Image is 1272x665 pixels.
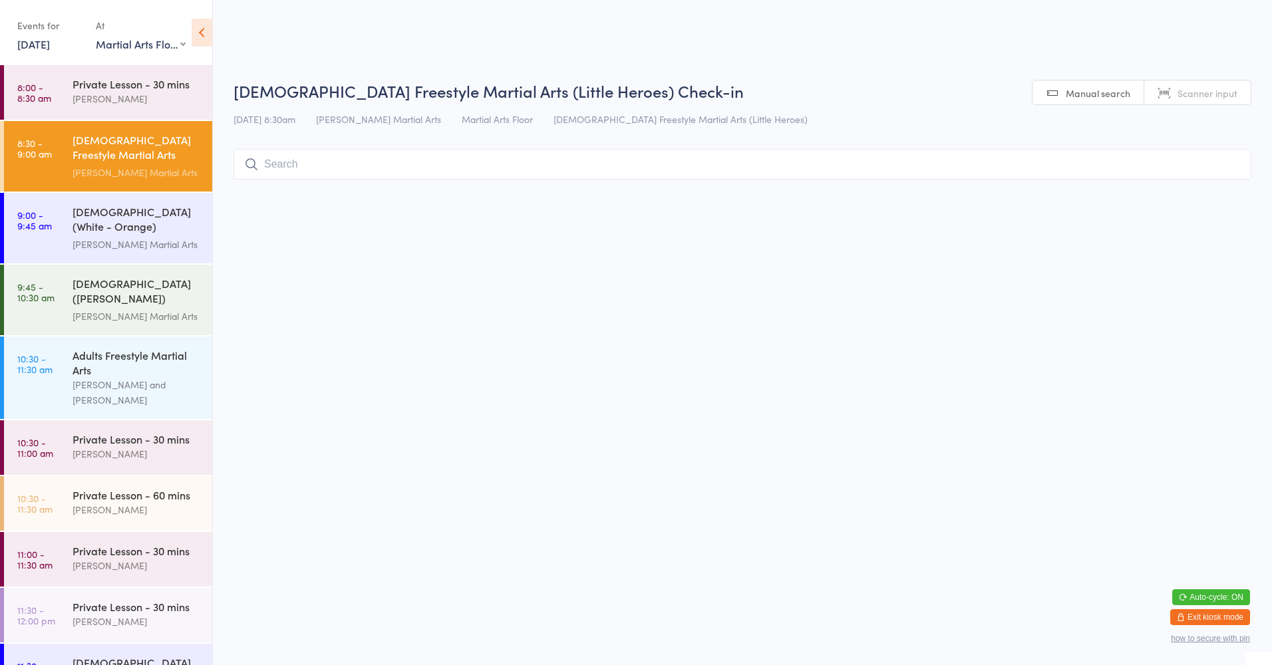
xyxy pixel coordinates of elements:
time: 11:30 - 12:00 pm [17,604,55,626]
time: 8:30 - 9:00 am [17,138,52,159]
div: [PERSON_NAME] [73,558,201,573]
span: [DATE] 8:30am [234,112,295,126]
time: 9:00 - 9:45 am [17,209,52,231]
a: 11:00 -11:30 amPrivate Lesson - 30 mins[PERSON_NAME] [4,532,212,587]
a: 9:45 -10:30 am[DEMOGRAPHIC_DATA] ([PERSON_NAME]) Freestyle Martial Arts[PERSON_NAME] Martial Arts [4,265,212,335]
div: Adults Freestyle Martial Arts [73,348,201,377]
div: [DEMOGRAPHIC_DATA] Freestyle Martial Arts (Little Heroes) [73,132,201,165]
div: [PERSON_NAME] and [PERSON_NAME] [73,377,201,408]
div: [DEMOGRAPHIC_DATA] ([PERSON_NAME]) Freestyle Martial Arts [73,276,201,309]
div: Martial Arts Floor [96,37,186,51]
time: 10:30 - 11:00 am [17,437,53,458]
span: Martial Arts Floor [462,112,533,126]
div: [PERSON_NAME] Martial Arts [73,165,201,180]
a: 11:30 -12:00 pmPrivate Lesson - 30 mins[PERSON_NAME] [4,588,212,642]
div: [PERSON_NAME] Martial Arts [73,309,201,324]
a: 8:30 -9:00 am[DEMOGRAPHIC_DATA] Freestyle Martial Arts (Little Heroes)[PERSON_NAME] Martial Arts [4,121,212,192]
input: Search [234,149,1251,180]
a: 10:30 -11:30 amPrivate Lesson - 60 mins[PERSON_NAME] [4,476,212,531]
button: how to secure with pin [1171,634,1250,643]
div: Private Lesson - 30 mins [73,76,201,91]
a: 8:00 -8:30 amPrivate Lesson - 30 mins[PERSON_NAME] [4,65,212,120]
div: At [96,15,186,37]
div: [PERSON_NAME] [73,446,201,462]
time: 10:30 - 11:30 am [17,353,53,374]
a: 10:30 -11:00 amPrivate Lesson - 30 mins[PERSON_NAME] [4,420,212,475]
div: Private Lesson - 30 mins [73,599,201,614]
div: [PERSON_NAME] [73,614,201,629]
button: Exit kiosk mode [1170,609,1250,625]
a: 10:30 -11:30 amAdults Freestyle Martial Arts[PERSON_NAME] and [PERSON_NAME] [4,336,212,419]
time: 9:45 - 10:30 am [17,281,55,303]
div: [PERSON_NAME] [73,502,201,517]
a: [DATE] [17,37,50,51]
time: 8:00 - 8:30 am [17,82,51,103]
button: Auto-cycle: ON [1172,589,1250,605]
time: 10:30 - 11:30 am [17,493,53,514]
div: Private Lesson - 30 mins [73,432,201,446]
div: Private Lesson - 60 mins [73,487,201,502]
div: Private Lesson - 30 mins [73,543,201,558]
div: Events for [17,15,82,37]
div: [PERSON_NAME] Martial Arts [73,237,201,252]
time: 11:00 - 11:30 am [17,549,53,570]
h2: [DEMOGRAPHIC_DATA] Freestyle Martial Arts (Little Heroes) Check-in [234,80,1251,102]
div: [PERSON_NAME] [73,91,201,106]
a: 9:00 -9:45 am[DEMOGRAPHIC_DATA] (White - Orange) Freestyle Martial Arts[PERSON_NAME] Martial Arts [4,193,212,263]
span: Manual search [1066,86,1130,100]
span: [DEMOGRAPHIC_DATA] Freestyle Martial Arts (Little Heroes) [554,112,808,126]
span: Scanner input [1178,86,1237,100]
div: [DEMOGRAPHIC_DATA] (White - Orange) Freestyle Martial Arts [73,204,201,237]
span: [PERSON_NAME] Martial Arts [316,112,441,126]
